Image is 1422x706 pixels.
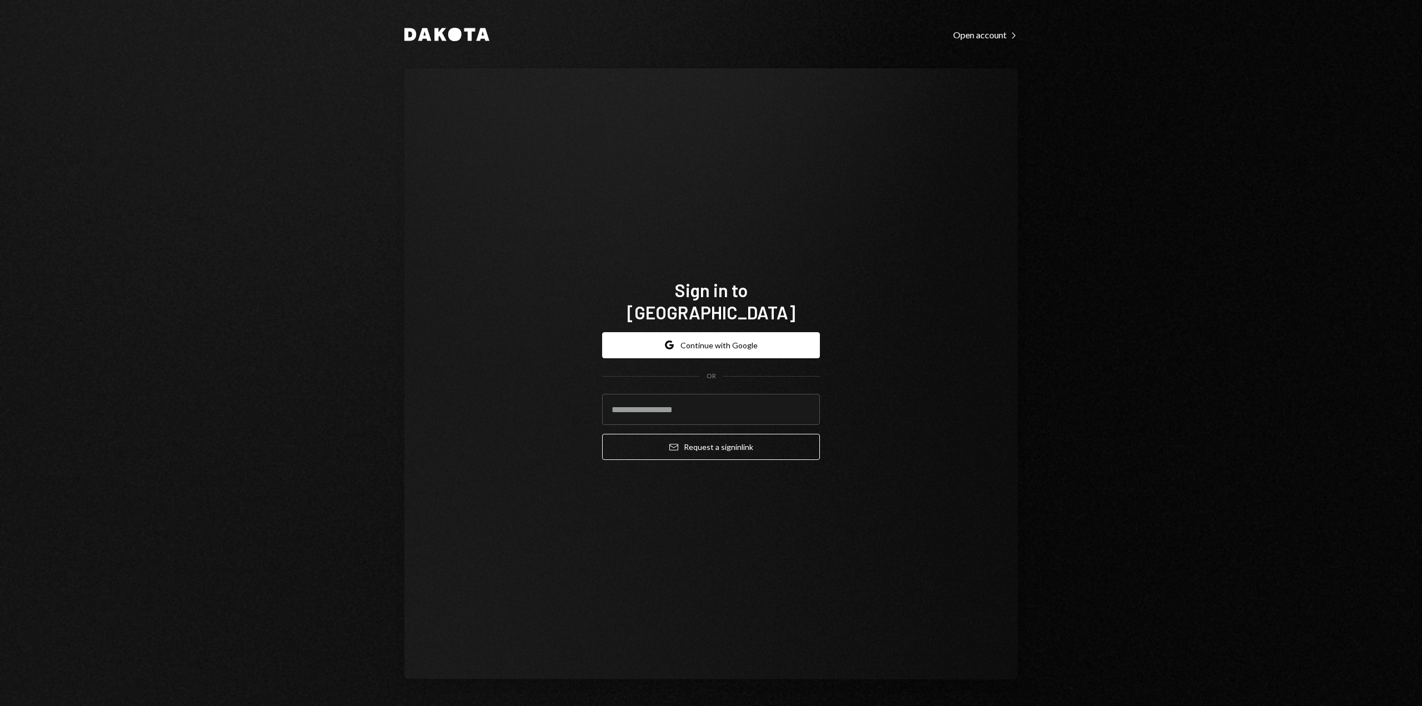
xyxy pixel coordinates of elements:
[953,29,1018,41] div: Open account
[602,434,820,460] button: Request a signinlink
[602,332,820,358] button: Continue with Google
[707,372,716,381] div: OR
[953,28,1018,41] a: Open account
[602,279,820,323] h1: Sign in to [GEOGRAPHIC_DATA]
